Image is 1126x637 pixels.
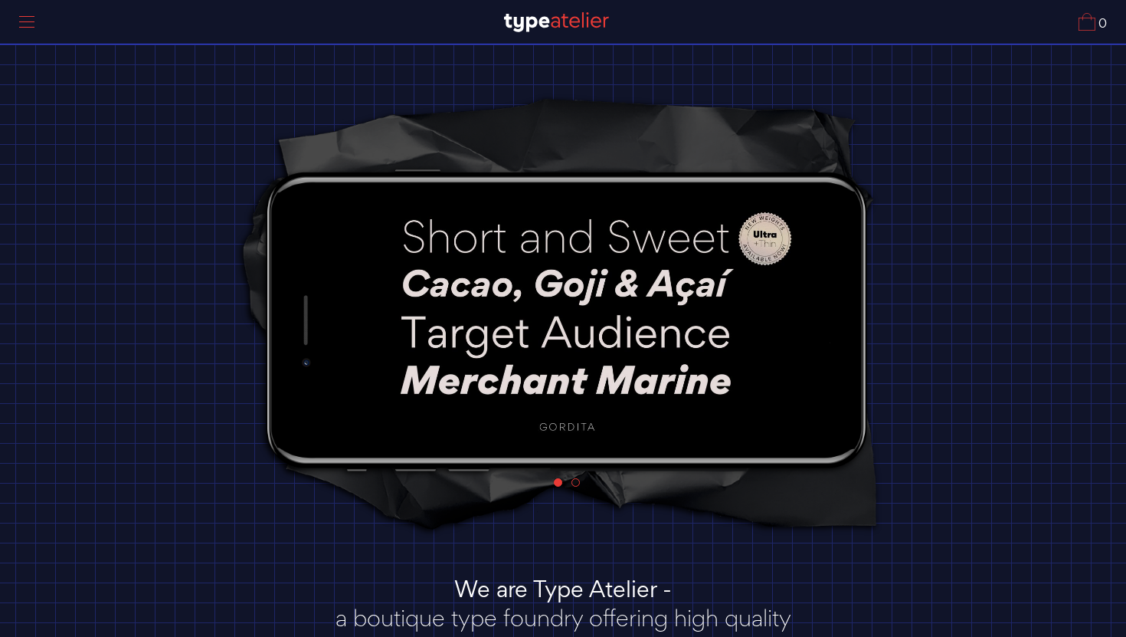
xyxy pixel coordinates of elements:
img: Gordita [341,192,794,446]
a: 2 [571,478,580,487]
a: 0 [1079,13,1107,31]
strong: We are Type Atelier - [454,573,672,604]
a: 1 [554,478,562,487]
img: Cart_Icon.svg [1079,13,1095,31]
span: 0 [1095,18,1107,31]
img: TA_Logo.svg [504,12,609,32]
